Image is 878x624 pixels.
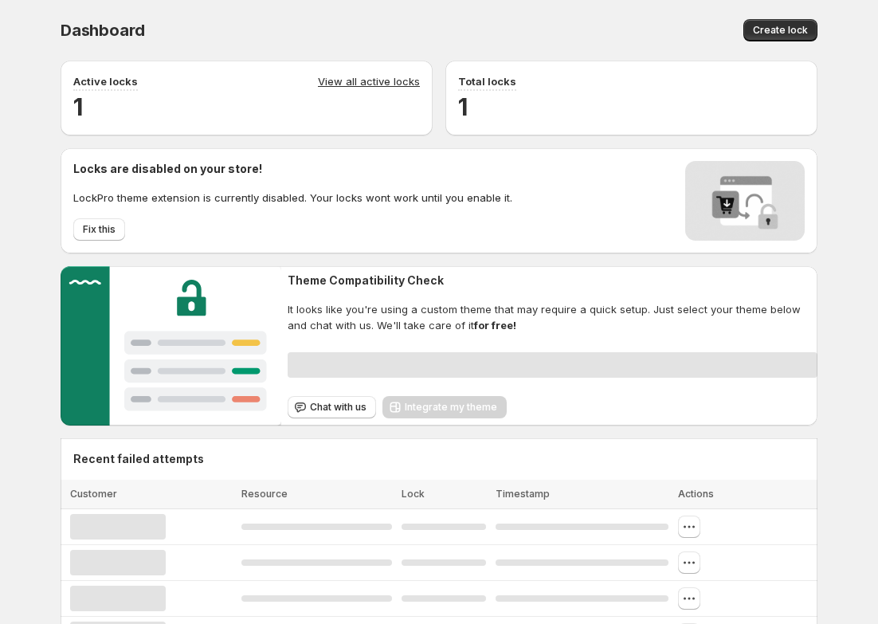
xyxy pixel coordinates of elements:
[73,218,125,241] button: Fix this
[83,223,116,236] span: Fix this
[458,73,516,89] p: Total locks
[685,161,805,241] img: Locks disabled
[458,91,805,123] h2: 1
[73,73,138,89] p: Active locks
[743,19,817,41] button: Create lock
[61,21,145,40] span: Dashboard
[73,161,512,177] h2: Locks are disabled on your store!
[678,488,714,500] span: Actions
[241,488,288,500] span: Resource
[288,273,817,288] h2: Theme Compatibility Check
[73,451,204,467] h2: Recent failed attempts
[73,91,420,123] h2: 1
[61,266,281,426] img: Customer support
[70,488,117,500] span: Customer
[496,488,550,500] span: Timestamp
[288,396,376,418] button: Chat with us
[318,73,420,91] a: View all active locks
[288,301,817,333] span: It looks like you're using a custom theme that may require a quick setup. Just select your theme ...
[73,190,512,206] p: LockPro theme extension is currently disabled. Your locks wont work until you enable it.
[474,319,516,332] strong: for free!
[753,24,808,37] span: Create lock
[402,488,425,500] span: Lock
[310,401,366,414] span: Chat with us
